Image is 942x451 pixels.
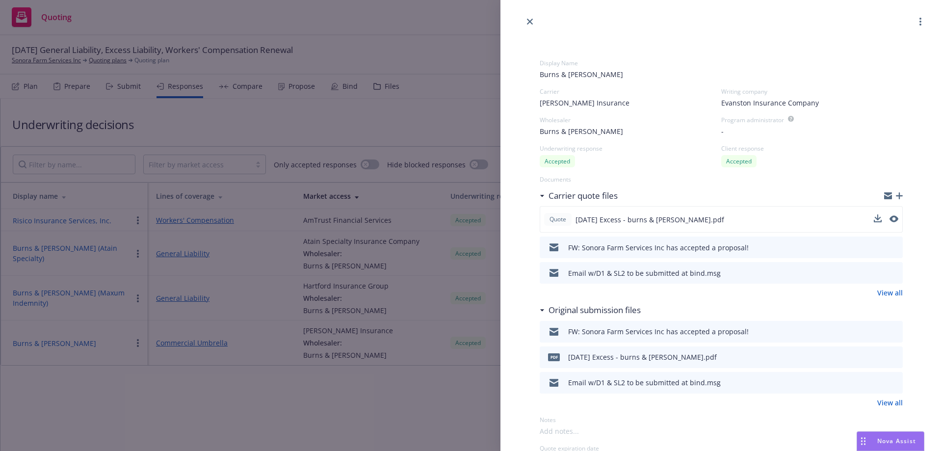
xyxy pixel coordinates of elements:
[857,432,869,451] div: Drag to move
[549,304,641,317] h3: Original submission files
[877,288,903,298] a: View all
[874,214,882,222] button: download file
[874,377,882,389] button: download file
[540,189,618,202] div: Carrier quote files
[874,351,882,363] button: download file
[540,144,721,153] div: Underwriting response
[568,268,721,278] div: Email w/D1 & SL2 to be submitted at bind.msg
[890,377,899,389] button: preview file
[540,98,629,108] span: [PERSON_NAME] Insurance
[524,16,536,27] a: close
[721,98,819,108] span: Evanston Insurance Company
[874,267,882,279] button: download file
[874,241,882,253] button: download file
[576,214,724,225] span: [DATE] Excess - burns & [PERSON_NAME].pdf
[721,116,784,124] div: Program administrator
[721,155,757,167] div: Accepted
[540,116,721,124] div: Wholesaler
[540,416,903,424] div: Notes
[568,377,721,388] div: Email w/D1 & SL2 to be submitted at bind.msg
[540,304,641,317] div: Original submission files
[874,326,882,338] button: download file
[890,241,899,253] button: preview file
[568,242,749,253] div: FW: Sonora Farm Services Inc has accepted a proposal!
[540,69,903,80] span: Burns & [PERSON_NAME]
[890,215,898,222] button: preview file
[721,144,903,153] div: Client response
[540,87,721,96] div: Carrier
[568,326,749,337] div: FW: Sonora Farm Services Inc has accepted a proposal!
[540,155,575,167] div: Accepted
[890,213,898,225] button: preview file
[874,213,882,225] button: download file
[877,398,903,408] a: View all
[540,175,903,184] div: Documents
[721,87,903,96] div: Writing company
[549,189,618,202] h3: Carrier quote files
[890,267,899,279] button: preview file
[548,215,568,224] span: Quote
[548,353,560,361] span: pdf
[890,351,899,363] button: preview file
[721,126,724,136] span: -
[540,59,903,67] div: Display Name
[857,431,924,451] button: Nova Assist
[877,437,916,445] span: Nova Assist
[540,126,623,136] span: Burns & [PERSON_NAME]
[568,352,717,362] div: [DATE] Excess - burns & [PERSON_NAME].pdf
[890,326,899,338] button: preview file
